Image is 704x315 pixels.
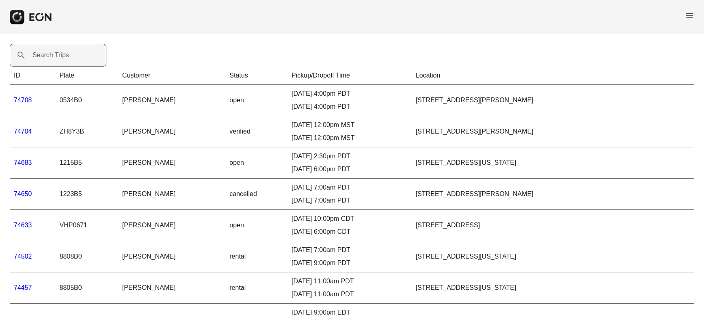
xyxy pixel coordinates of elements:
th: Status [225,67,287,85]
div: [DATE] 12:00pm MST [292,133,408,143]
td: 1223B5 [56,179,118,210]
td: [PERSON_NAME] [118,241,225,272]
td: ZH8Y3B [56,116,118,147]
div: [DATE] 7:00am PDT [292,196,408,205]
td: [PERSON_NAME] [118,147,225,179]
div: [DATE] 10:00pm CDT [292,214,408,224]
td: [STREET_ADDRESS][US_STATE] [412,241,694,272]
div: [DATE] 4:00pm PDT [292,102,408,112]
a: 74704 [14,128,32,135]
div: [DATE] 2:30pm PDT [292,151,408,161]
div: [DATE] 7:00am PDT [292,245,408,255]
label: Search Trips [32,50,69,60]
div: [DATE] 11:00am PDT [292,289,408,299]
th: Plate [56,67,118,85]
td: [STREET_ADDRESS][PERSON_NAME] [412,116,694,147]
td: [STREET_ADDRESS][PERSON_NAME] [412,85,694,116]
td: VHP0671 [56,210,118,241]
th: ID [10,67,56,85]
span: menu [685,11,694,21]
td: [PERSON_NAME] [118,272,225,304]
div: [DATE] 12:00pm MST [292,120,408,130]
a: 74633 [14,222,32,229]
td: 8805B0 [56,272,118,304]
div: [DATE] 6:00pm CDT [292,227,408,237]
div: [DATE] 4:00pm PDT [292,89,408,99]
div: [DATE] 7:00am PDT [292,183,408,192]
th: Pickup/Dropoff Time [287,67,412,85]
div: [DATE] 6:00pm PDT [292,164,408,174]
td: [STREET_ADDRESS][PERSON_NAME] [412,179,694,210]
td: [STREET_ADDRESS][US_STATE] [412,147,694,179]
td: cancelled [225,179,287,210]
a: 74457 [14,284,32,291]
a: 74708 [14,97,32,104]
td: 1215B5 [56,147,118,179]
td: [PERSON_NAME] [118,179,225,210]
th: Customer [118,67,225,85]
a: 74502 [14,253,32,260]
th: Location [412,67,694,85]
td: [STREET_ADDRESS] [412,210,694,241]
div: [DATE] 11:00am PDT [292,276,408,286]
td: open [225,85,287,116]
a: 74650 [14,190,32,197]
div: [DATE] 9:00pm PDT [292,258,408,268]
td: [STREET_ADDRESS][US_STATE] [412,272,694,304]
td: 8808B0 [56,241,118,272]
td: rental [225,272,287,304]
td: [PERSON_NAME] [118,116,225,147]
a: 74683 [14,159,32,166]
td: verified [225,116,287,147]
td: 0534B0 [56,85,118,116]
td: open [225,210,287,241]
td: open [225,147,287,179]
td: [PERSON_NAME] [118,210,225,241]
td: rental [225,241,287,272]
td: [PERSON_NAME] [118,85,225,116]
